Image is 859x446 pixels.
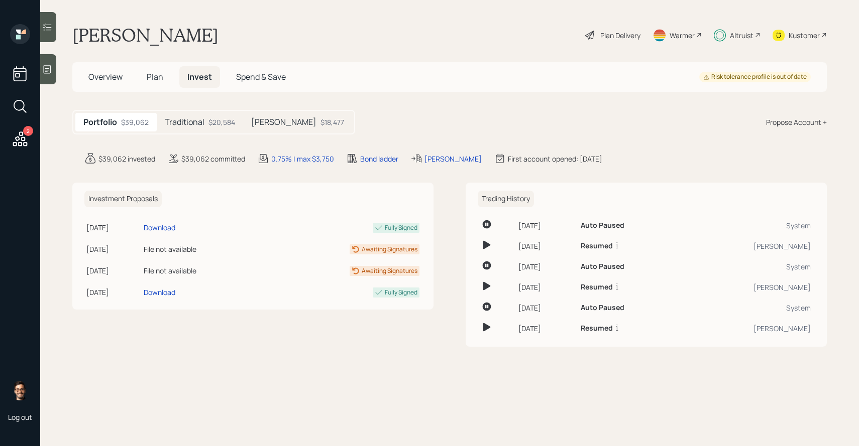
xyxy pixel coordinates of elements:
div: [DATE] [518,323,573,334]
div: $39,062 committed [181,154,245,164]
div: System [686,261,811,272]
div: Fully Signed [385,288,417,297]
div: Download [144,287,175,298]
span: Spend & Save [236,71,286,82]
div: Awaiting Signatures [362,266,417,275]
div: Bond ladder [360,154,398,164]
div: $18,477 [320,117,344,127]
div: File not available [144,244,261,254]
h6: Auto Paused [581,304,624,312]
div: Download [144,222,175,233]
div: [DATE] [518,241,573,251]
div: Risk tolerance profile is out of date [703,73,807,81]
div: $39,062 invested [98,154,155,164]
div: File not available [144,265,261,276]
div: Warmer [670,30,695,41]
div: [DATE] [518,303,573,313]
div: [DATE] [518,261,573,272]
h6: Investment Proposals [84,191,162,207]
div: [DATE] [86,265,140,276]
div: [PERSON_NAME] [686,241,811,251]
span: Invest [187,71,212,82]
div: Awaiting Signatures [362,245,417,254]
h6: Auto Paused [581,262,624,271]
div: [PERSON_NAME] [686,323,811,334]
div: Fully Signed [385,223,417,232]
div: [DATE] [86,244,140,254]
h5: Traditional [165,117,204,127]
h6: Resumed [581,324,613,333]
h5: [PERSON_NAME] [251,117,316,127]
h6: Auto Paused [581,221,624,230]
div: [PERSON_NAME] [686,282,811,292]
div: [DATE] [86,222,140,233]
div: Log out [8,412,32,422]
img: sami-boghos-headshot.png [10,380,30,400]
h1: [PERSON_NAME] [72,24,219,46]
div: [DATE] [518,282,573,292]
h6: Trading History [478,191,534,207]
div: [PERSON_NAME] [424,154,482,164]
div: Altruist [730,30,754,41]
h6: Resumed [581,242,613,250]
div: [DATE] [86,287,140,298]
div: System [686,220,811,231]
div: Kustomer [789,30,820,41]
div: System [686,303,811,313]
div: [DATE] [518,220,573,231]
div: Plan Delivery [600,30,640,41]
div: $20,584 [208,117,235,127]
div: First account opened: [DATE] [508,154,602,164]
span: Plan [147,71,163,82]
div: 2 [23,126,33,136]
h5: Portfolio [83,117,117,127]
div: $39,062 [121,117,149,127]
div: 0.75% | max $3,750 [271,154,334,164]
div: Propose Account + [766,117,827,127]
h6: Resumed [581,283,613,291]
span: Overview [88,71,123,82]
